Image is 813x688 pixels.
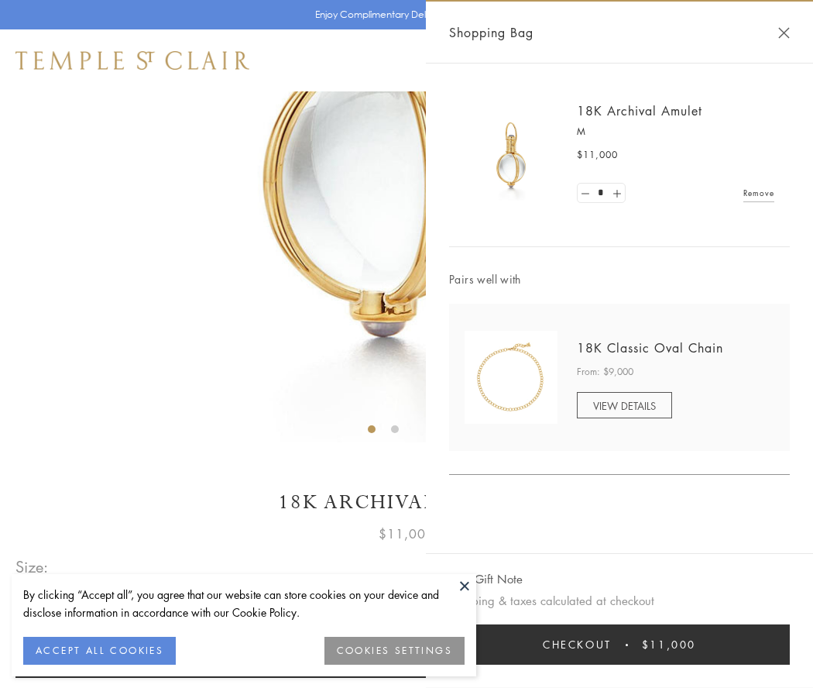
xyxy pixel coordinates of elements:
[449,569,523,589] button: Add Gift Note
[778,27,790,39] button: Close Shopping Bag
[577,339,723,356] a: 18K Classic Oval Chain
[449,591,790,611] p: Shipping & taxes calculated at checkout
[593,398,656,413] span: VIEW DETAILS
[578,184,593,203] a: Set quantity to 0
[577,364,633,380] span: From: $9,000
[642,636,696,653] span: $11,000
[23,637,176,665] button: ACCEPT ALL COOKIES
[23,586,465,621] div: By clicking “Accept all”, you agree that our website can store cookies on your device and disclos...
[15,51,249,70] img: Temple St. Clair
[324,637,465,665] button: COOKIES SETTINGS
[543,636,612,653] span: Checkout
[465,331,557,424] img: N88865-OV18
[379,524,434,544] span: $11,000
[577,102,702,119] a: 18K Archival Amulet
[577,124,774,139] p: M
[449,22,533,43] span: Shopping Bag
[743,184,774,201] a: Remove
[609,184,624,203] a: Set quantity to 2
[577,147,618,163] span: $11,000
[15,489,798,516] h1: 18K Archival Amulet
[15,554,50,580] span: Size:
[449,624,790,665] button: Checkout $11,000
[315,7,491,22] p: Enjoy Complimentary Delivery & Returns
[449,270,790,288] span: Pairs well with
[465,108,557,201] img: 18K Archival Amulet
[577,392,672,418] a: VIEW DETAILS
